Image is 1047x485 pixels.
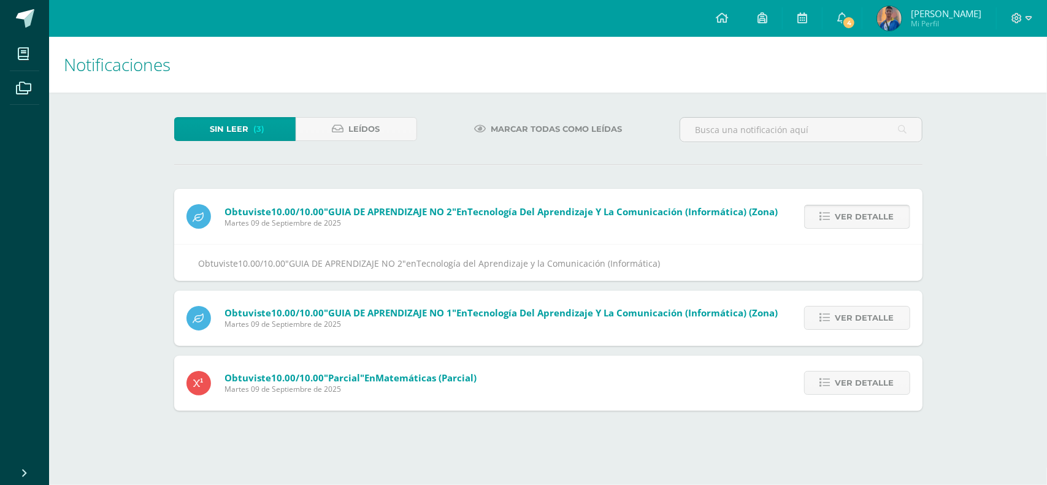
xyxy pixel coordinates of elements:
span: "GUIA DE APRENDIZAJE NO 1" [324,307,457,319]
span: 10.00/10.00 [272,205,324,218]
span: 10.00/10.00 [272,372,324,384]
input: Busca una notificación aquí [680,118,922,142]
span: Leídos [349,118,380,140]
a: Marcar todas como leídas [459,117,637,141]
span: Sin leer [210,118,249,140]
a: Sin leer(3) [174,117,296,141]
span: 10.00/10.00 [272,307,324,319]
span: [PERSON_NAME] [911,7,981,20]
span: Martes 09 de Septiembre de 2025 [225,218,778,228]
span: Marcar todas como leídas [491,118,622,140]
span: Tecnología del Aprendizaje y la Comunicación (Informática) (Zona) [468,307,778,319]
span: Tecnología del Aprendizaje y la Comunicación (Informática) (Zona) [468,205,778,218]
span: Ver detalle [835,372,894,394]
span: 4 [842,16,856,29]
span: Mi Perfil [911,18,981,29]
span: Matemáticas (Parcial) [376,372,477,384]
span: Martes 09 de Septiembre de 2025 [225,384,477,394]
span: Ver detalle [835,205,894,228]
span: Obtuviste en [225,205,778,218]
span: Ver detalle [835,307,894,329]
span: 10.00/10.00 [239,258,286,269]
span: Obtuviste en [225,307,778,319]
div: Obtuviste en [199,256,898,271]
span: Martes 09 de Septiembre de 2025 [225,319,778,329]
span: Obtuviste en [225,372,477,384]
span: Notificaciones [64,53,171,76]
a: Leídos [296,117,417,141]
img: d51dedbb72094194ea0591a8e0ff4cf8.png [877,6,902,31]
span: (3) [254,118,265,140]
span: Tecnología del Aprendizaje y la Comunicación (Informática) [417,258,661,269]
span: "GUIA DE APRENDIZAJE NO 2" [286,258,407,269]
span: "GUIA DE APRENDIZAJE NO 2" [324,205,457,218]
span: "Parcial" [324,372,365,384]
